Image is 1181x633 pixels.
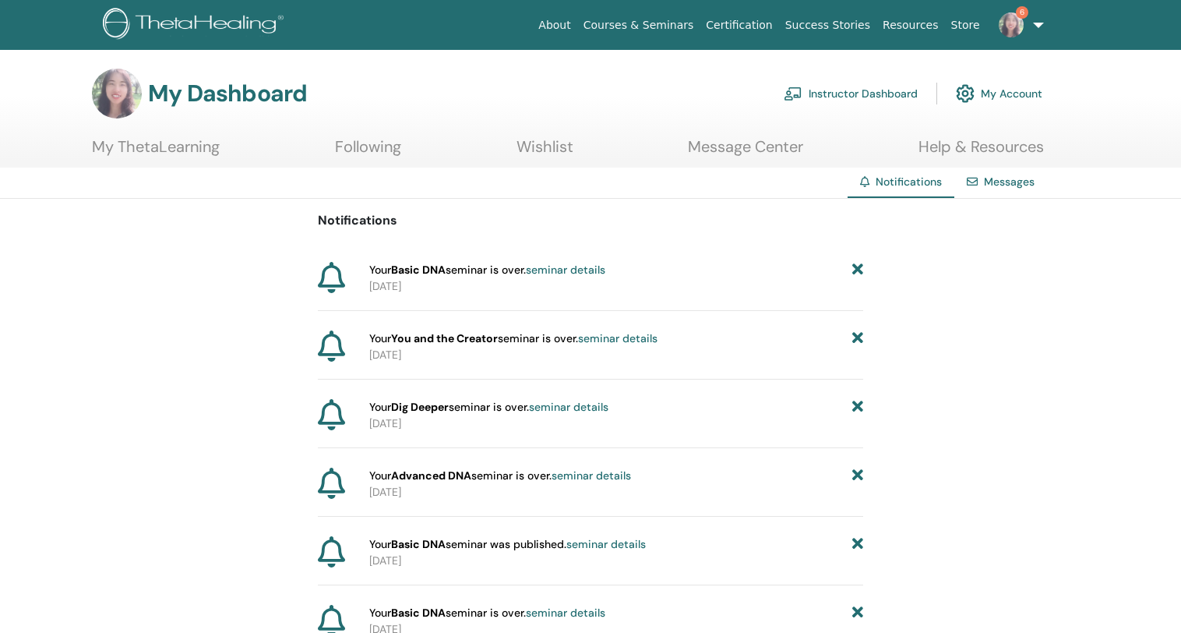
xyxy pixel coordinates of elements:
[369,416,863,432] p: [DATE]
[369,536,646,553] span: Your seminar was published.
[532,11,576,40] a: About
[335,137,401,168] a: Following
[578,331,657,345] a: seminar details
[103,8,289,43] img: logo.png
[779,11,876,40] a: Success Stories
[92,69,142,118] img: default.jpg
[369,331,657,347] span: Your seminar is over.
[369,278,863,295] p: [DATE]
[956,76,1042,111] a: My Account
[391,263,446,277] strong: Basic DNA
[369,553,863,569] p: [DATE]
[369,468,631,484] span: Your seminar is over.
[999,12,1024,37] img: default.jpg
[876,175,942,189] span: Notifications
[92,137,220,168] a: My ThetaLearning
[984,175,1035,189] a: Messages
[529,400,608,414] a: seminar details
[391,331,498,345] strong: You and the Creator
[391,400,449,414] strong: Dig Deeper
[391,537,446,551] strong: Basic DNA
[369,484,863,500] p: [DATE]
[566,537,646,551] a: seminar details
[526,263,605,277] a: seminar details
[318,211,863,230] p: Notifications
[918,137,1044,168] a: Help & Resources
[391,606,446,620] strong: Basic DNA
[369,605,605,621] span: Your seminar is over.
[369,347,863,363] p: [DATE]
[688,137,803,168] a: Message Center
[369,262,605,278] span: Your seminar is over.
[700,11,778,40] a: Certification
[1016,6,1028,19] span: 6
[369,399,608,416] span: Your seminar is over.
[876,11,945,40] a: Resources
[516,137,573,168] a: Wishlist
[784,87,802,101] img: chalkboard-teacher.svg
[552,469,631,483] a: seminar details
[956,80,975,107] img: cog.svg
[945,11,986,40] a: Store
[148,80,307,108] h3: My Dashboard
[784,76,918,111] a: Instructor Dashboard
[391,469,471,483] strong: Advanced DNA
[526,606,605,620] a: seminar details
[577,11,700,40] a: Courses & Seminars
